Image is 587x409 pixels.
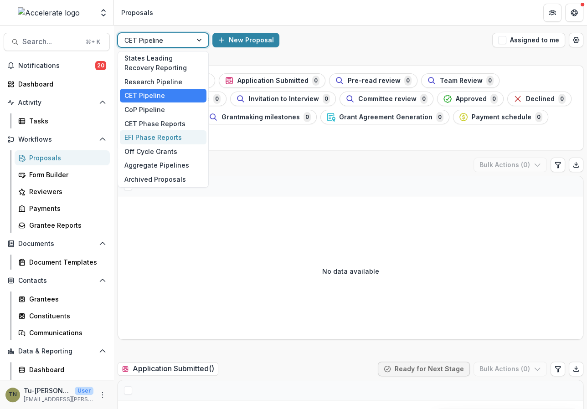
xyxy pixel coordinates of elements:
[120,130,206,144] div: EFI Phase Reports
[219,73,325,88] button: Application Submitted0
[97,4,110,22] button: Open entity switcher
[323,94,330,104] span: 0
[84,37,102,47] div: ⌘ + K
[15,325,110,340] a: Communications
[120,102,206,117] div: CoP Pipeline
[569,362,583,376] button: Export table data
[492,33,565,47] button: Assigned to me
[440,77,483,85] span: Team Review
[4,344,110,358] button: Open Data & Reporting
[4,58,110,73] button: Notifications20
[4,95,110,110] button: Open Activity
[340,92,433,106] button: Committee review0
[15,167,110,182] a: Form Builder
[29,116,103,126] div: Tasks
[18,240,95,248] span: Documents
[304,112,311,122] span: 0
[120,75,206,89] div: Research Pipeline
[15,150,110,165] a: Proposals
[24,395,93,404] p: [EMAIL_ADDRESS][PERSON_NAME][DOMAIN_NAME]
[436,112,443,122] span: 0
[312,76,319,86] span: 0
[24,386,71,395] p: Tu-[PERSON_NAME]
[230,92,336,106] button: Invitation to Interview0
[120,158,206,172] div: Aggregate Pipelines
[18,277,95,285] span: Contacts
[121,8,153,17] div: Proposals
[329,73,417,88] button: Pre-read review0
[358,95,417,103] span: Committee review
[348,77,401,85] span: Pre-read review
[15,379,110,394] a: Advanced Analytics
[221,113,300,121] span: Grantmaking milestones
[543,4,561,22] button: Partners
[120,51,206,75] div: States Leading Recovery Reporting
[18,348,95,355] span: Data & Reporting
[490,94,498,104] span: 0
[565,4,583,22] button: Get Help
[15,184,110,199] a: Reviewers
[551,362,565,376] button: Edit table settings
[569,33,583,47] button: Open table manager
[29,170,103,179] div: Form Builder
[120,89,206,103] div: CET Pipeline
[4,236,110,251] button: Open Documents
[120,172,206,186] div: Archived Proposals
[29,257,103,267] div: Document Templates
[453,110,548,124] button: Payment schedule0
[15,255,110,270] a: Document Templates
[558,94,566,104] span: 0
[15,291,110,307] a: Grantees
[203,110,317,124] button: Grantmaking milestones0
[212,33,279,47] button: New Proposal
[18,136,95,143] span: Workflows
[120,144,206,158] div: Off Cycle Grants
[4,77,110,92] a: Dashboard
[18,79,103,89] div: Dashboard
[29,311,103,321] div: Constituents
[18,7,80,18] img: Accelerate logo
[4,33,110,51] button: Search...
[95,61,106,70] span: 20
[15,308,110,323] a: Constituents
[75,387,93,395] p: User
[378,362,470,376] button: Ready for Next Stage
[118,6,157,19] nav: breadcrumb
[472,113,531,121] span: Payment schedule
[29,294,103,304] div: Grantees
[474,362,547,376] button: Bulk Actions (0)
[339,113,433,121] span: Grant Agreement Generation
[29,204,103,213] div: Payments
[120,117,206,131] div: CET Phase Reports
[322,266,379,276] p: No data available
[18,62,95,70] span: Notifications
[4,273,110,288] button: Open Contacts
[420,94,427,104] span: 0
[15,218,110,233] a: Grantee Reports
[22,37,80,46] span: Search...
[237,77,309,85] span: Application Submitted
[9,392,17,398] div: Tu-Quyen Nguyen
[421,73,499,88] button: Team Review0
[18,99,95,107] span: Activity
[551,158,565,172] button: Edit table settings
[249,95,319,103] span: Invitation to Interview
[404,76,412,86] span: 0
[29,153,103,163] div: Proposals
[213,94,221,104] span: 0
[320,110,449,124] button: Grant Agreement Generation0
[569,158,583,172] button: Export table data
[4,132,110,147] button: Open Workflows
[29,365,103,374] div: Dashboard
[526,95,555,103] span: Declined
[29,328,103,337] div: Communications
[456,95,487,103] span: Approved
[97,389,108,400] button: More
[486,76,494,86] span: 0
[474,158,547,172] button: Bulk Actions (0)
[15,362,110,377] a: Dashboard
[15,201,110,216] a: Payments
[15,113,110,128] a: Tasks
[29,187,103,196] div: Reviewers
[29,220,103,230] div: Grantee Reports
